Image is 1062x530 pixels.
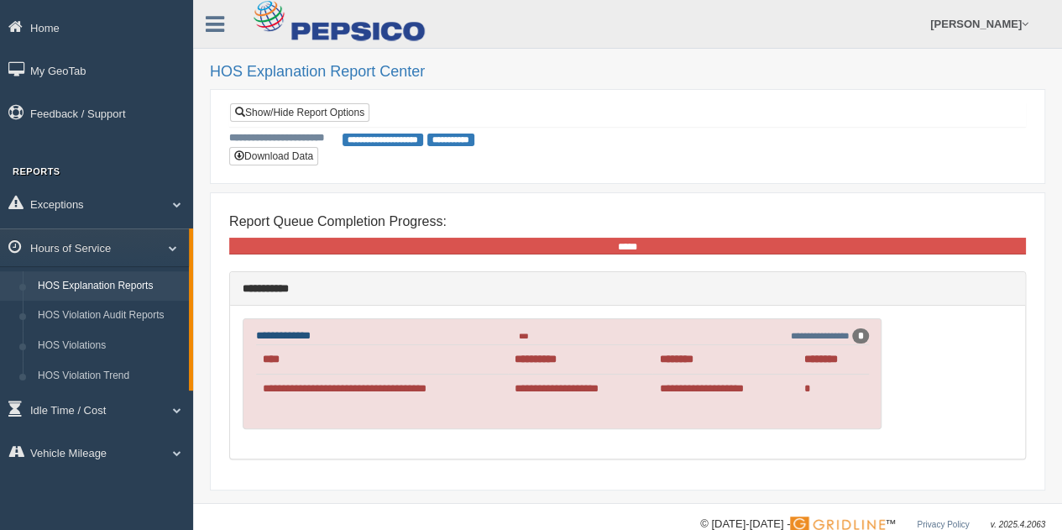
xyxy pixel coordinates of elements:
[30,361,189,391] a: HOS Violation Trend
[30,301,189,331] a: HOS Violation Audit Reports
[230,103,369,122] a: Show/Hide Report Options
[229,147,318,165] button: Download Data
[917,520,969,529] a: Privacy Policy
[30,271,189,302] a: HOS Explanation Reports
[229,214,1026,229] h4: Report Queue Completion Progress:
[991,520,1045,529] span: v. 2025.4.2063
[30,331,189,361] a: HOS Violations
[210,64,1045,81] h2: HOS Explanation Report Center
